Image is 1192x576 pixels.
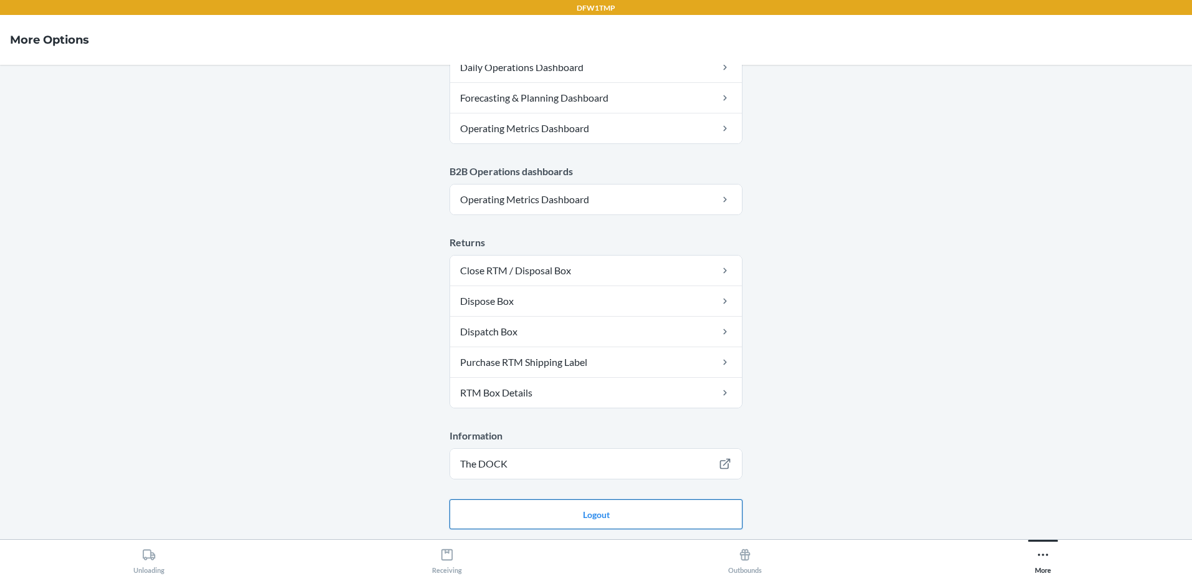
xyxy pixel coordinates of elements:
a: Close RTM / Disposal Box [450,256,742,286]
button: Logout [449,499,743,529]
a: Purchase RTM Shipping Label [450,347,742,377]
button: Receiving [298,540,596,574]
a: Operating Metrics Dashboard [450,185,742,214]
div: Unloading [133,543,165,574]
a: Operating Metrics Dashboard [450,113,742,143]
a: Forecasting & Planning Dashboard [450,83,742,113]
p: DFW1TMP [577,2,615,14]
a: RTM Box Details [450,378,742,408]
a: Dispose Box [450,286,742,316]
h4: More Options [10,32,89,48]
a: The DOCK [450,449,742,479]
a: Daily Operations Dashboard [450,52,742,82]
a: Dispatch Box [450,317,742,347]
div: More [1035,543,1051,574]
button: More [894,540,1192,574]
div: Receiving [432,543,462,574]
p: Returns [449,235,743,250]
p: Information [449,428,743,443]
p: B2B Operations dashboards [449,164,743,179]
div: Outbounds [728,543,762,574]
button: Outbounds [596,540,894,574]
